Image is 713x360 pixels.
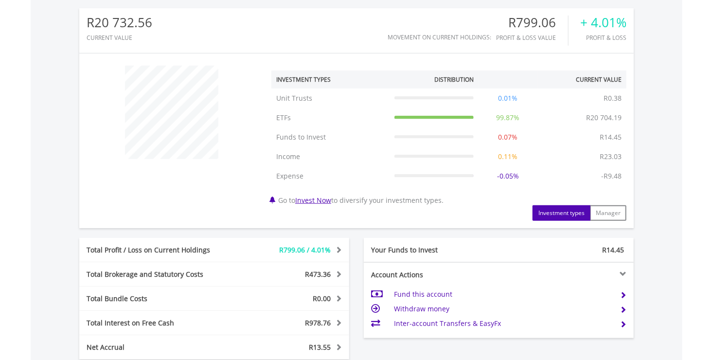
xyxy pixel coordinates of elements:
[79,342,237,352] div: Net Accrual
[313,294,331,303] span: R0.00
[271,71,390,89] th: Investment Types
[79,294,237,304] div: Total Bundle Costs
[271,108,390,127] td: ETFs
[434,75,474,84] div: Distribution
[537,71,626,89] th: Current Value
[599,89,626,108] td: R0.38
[496,16,568,30] div: R799.06
[596,166,626,186] td: -R9.48
[264,61,634,221] div: Go to to diversify your investment types.
[87,35,152,41] div: CURRENT VALUE
[602,245,624,254] span: R14.45
[295,196,331,205] a: Invest Now
[496,35,568,41] div: Profit & Loss Value
[271,147,390,166] td: Income
[309,342,331,352] span: R13.55
[364,270,499,280] div: Account Actions
[479,108,538,127] td: 99.87%
[279,245,331,254] span: R799.06 / 4.01%
[271,127,390,147] td: Funds to Invest
[271,89,390,108] td: Unit Trusts
[479,127,538,147] td: 0.07%
[581,108,626,127] td: R20 704.19
[271,166,390,186] td: Expense
[590,205,626,221] button: Manager
[394,287,612,302] td: Fund this account
[479,147,538,166] td: 0.11%
[305,270,331,279] span: R473.36
[394,316,612,331] td: Inter-account Transfers & EasyFx
[533,205,590,221] button: Investment types
[305,318,331,327] span: R978.76
[479,166,538,186] td: -0.05%
[79,270,237,279] div: Total Brokerage and Statutory Costs
[595,127,626,147] td: R14.45
[479,89,538,108] td: 0.01%
[580,16,626,30] div: + 4.01%
[580,35,626,41] div: Profit & Loss
[388,34,491,40] div: Movement on Current Holdings:
[87,16,152,30] div: R20 732.56
[364,245,499,255] div: Your Funds to Invest
[79,318,237,328] div: Total Interest on Free Cash
[595,147,626,166] td: R23.03
[394,302,612,316] td: Withdraw money
[79,245,237,255] div: Total Profit / Loss on Current Holdings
